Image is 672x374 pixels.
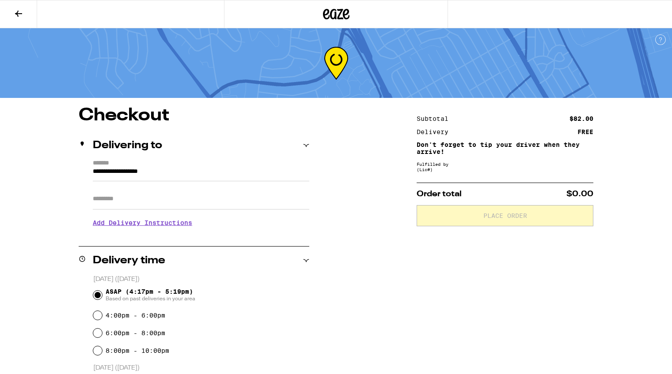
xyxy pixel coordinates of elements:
div: Subtotal [417,116,455,122]
label: 4:00pm - 6:00pm [106,312,165,319]
div: Fulfilled by (Lic# ) [417,161,593,172]
span: ASAP (4:17pm - 5:19pm) [106,288,195,302]
div: $82.00 [569,116,593,122]
span: Based on past deliveries in your area [106,295,195,302]
div: FREE [577,129,593,135]
label: 8:00pm - 10:00pm [106,347,169,354]
h2: Delivery time [93,255,165,266]
label: 6:00pm - 8:00pm [106,329,165,337]
button: Place Order [417,205,593,226]
span: Order total [417,190,462,198]
p: Don't forget to tip your driver when they arrive! [417,141,593,155]
h1: Checkout [79,107,309,124]
p: [DATE] ([DATE]) [93,364,309,372]
span: $0.00 [566,190,593,198]
h2: Delivering to [93,140,162,151]
span: Place Order [483,213,527,219]
h3: Add Delivery Instructions [93,213,309,233]
p: We'll contact you at [PHONE_NUMBER] when we arrive [93,233,309,240]
div: Delivery [417,129,455,135]
p: [DATE] ([DATE]) [93,275,309,284]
